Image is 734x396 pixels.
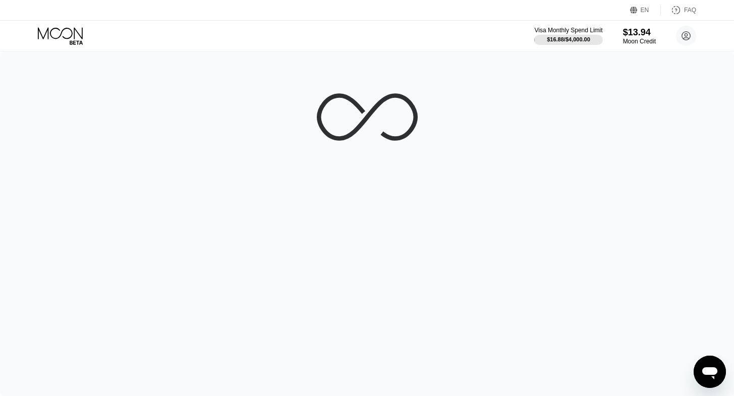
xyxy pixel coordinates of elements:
div: FAQ [661,5,696,15]
div: EN [630,5,661,15]
div: $16.88 / $4,000.00 [547,36,590,42]
iframe: Button to launch messaging window [694,356,726,388]
div: $13.94 [623,27,656,38]
div: Visa Monthly Spend Limit [534,27,602,34]
div: Visa Monthly Spend Limit$16.88/$4,000.00 [534,27,602,45]
div: Moon Credit [623,38,656,45]
div: EN [641,7,649,14]
div: FAQ [684,7,696,14]
div: $13.94Moon Credit [623,27,656,45]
